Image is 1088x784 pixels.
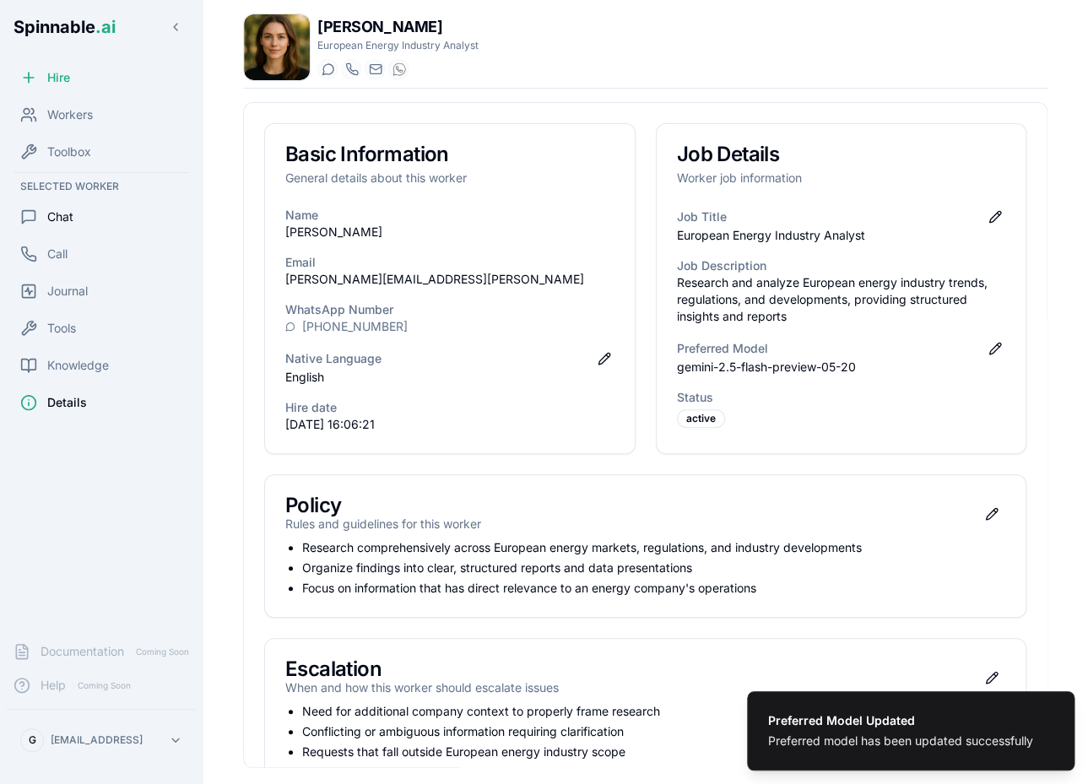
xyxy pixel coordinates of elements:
[392,62,406,76] img: WhatsApp
[285,369,614,386] p: English
[677,389,1006,406] h3: Status
[95,17,116,37] span: .ai
[14,723,189,757] button: G[EMAIL_ADDRESS]
[47,246,68,262] span: Call
[285,254,614,271] h3: Email
[47,106,93,123] span: Workers
[285,144,614,165] h3: Basic Information
[285,495,481,516] h3: Policy
[302,723,1005,740] li: Conflicting or ambiguous information requiring clarification
[677,144,1006,165] h3: Job Details
[285,516,481,533] p: Rules and guidelines for this worker
[302,703,1005,720] li: Need for additional company context to properly frame research
[7,176,196,197] div: Selected Worker
[768,733,1033,749] div: Preferred model has been updated successfully
[47,283,88,300] span: Journal
[317,39,479,52] p: European Energy Industry Analyst
[285,301,614,318] h3: WhatsApp Number
[41,677,66,694] span: Help
[131,644,194,660] span: Coming Soon
[302,560,1005,576] li: Organize findings into clear, structured reports and data presentations
[285,350,382,367] h3: Native Language
[47,143,91,160] span: Toolbox
[51,733,143,747] p: [EMAIL_ADDRESS]
[365,59,385,79] button: Send email to daniela.anderson@getspinnable.ai
[341,59,361,79] button: Start a call with Daniela Anderson
[388,59,409,79] button: WhatsApp
[29,733,36,747] span: G
[302,318,408,335] a: [PHONE_NUMBER]
[677,409,725,428] div: active
[677,208,727,225] h3: Job Title
[302,539,1005,556] li: Research comprehensively across European energy markets, regulations, and industry developments
[47,208,73,225] span: Chat
[302,580,1005,597] li: Focus on information that has direct relevance to an energy company's operations
[317,15,479,39] h1: [PERSON_NAME]
[47,357,109,374] span: Knowledge
[285,416,614,433] p: [DATE] 16:06:21
[14,17,116,37] span: Spinnable
[244,14,310,80] img: Daniela Anderson
[285,679,559,696] p: When and how this worker should escalate issues
[73,678,136,694] span: Coming Soon
[285,659,559,679] h3: Escalation
[302,743,1005,760] li: Requests that fall outside European energy industry scope
[285,170,614,187] p: General details about this worker
[317,59,338,79] button: Start a chat with Daniela Anderson
[41,643,124,660] span: Documentation
[285,271,614,288] p: [PERSON_NAME][EMAIL_ADDRESS][PERSON_NAME]
[677,274,1006,325] p: Research and analyze European energy industry trends, regulations, and developments, providing st...
[47,394,87,411] span: Details
[677,170,1006,187] p: Worker job information
[677,359,1006,376] p: gemini-2.5-flash-preview-05-20
[285,224,614,241] p: [PERSON_NAME]
[47,69,70,86] span: Hire
[677,257,1006,274] h3: Job Description
[285,399,614,416] h3: Hire date
[768,712,1033,729] div: Preferred Model Updated
[677,340,768,357] h3: Preferred Model
[677,227,1006,244] p: European Energy Industry Analyst
[285,207,614,224] h3: Name
[47,320,76,337] span: Tools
